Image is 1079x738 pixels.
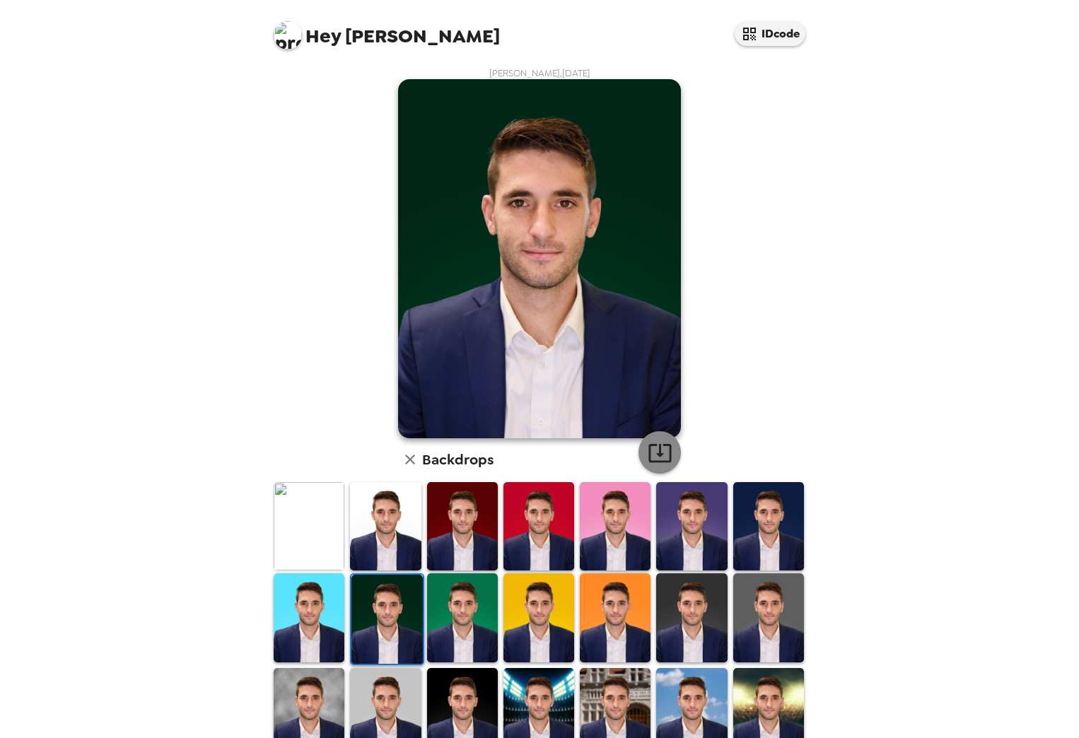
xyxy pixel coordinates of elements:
[422,448,494,471] h6: Backdrops
[274,482,344,570] img: Original
[274,14,500,46] span: [PERSON_NAME]
[274,21,302,49] img: profile pic
[305,23,341,49] span: Hey
[398,79,681,438] img: user
[735,21,805,46] button: IDcode
[489,67,590,79] span: [PERSON_NAME] , [DATE]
